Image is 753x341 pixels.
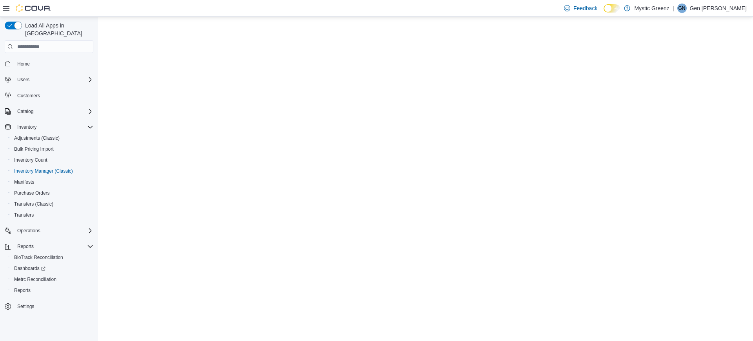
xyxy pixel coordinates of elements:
[11,133,93,143] span: Adjustments (Classic)
[14,59,33,69] a: Home
[11,166,93,176] span: Inventory Manager (Classic)
[2,90,96,101] button: Customers
[8,133,96,144] button: Adjustments (Classic)
[11,264,49,273] a: Dashboards
[2,241,96,252] button: Reports
[14,107,93,116] span: Catalog
[14,242,93,251] span: Reports
[11,275,60,284] a: Metrc Reconciliation
[16,4,51,12] img: Cova
[634,4,669,13] p: Mystic Greenz
[11,155,93,165] span: Inventory Count
[14,242,37,251] button: Reports
[17,243,34,250] span: Reports
[14,91,93,100] span: Customers
[14,75,33,84] button: Users
[14,301,93,311] span: Settings
[11,177,37,187] a: Manifests
[14,75,93,84] span: Users
[11,210,93,220] span: Transfers
[8,166,96,177] button: Inventory Manager (Classic)
[17,303,34,310] span: Settings
[14,107,36,116] button: Catalog
[11,286,34,295] a: Reports
[677,4,687,13] div: Gen Nadeau
[678,4,686,13] span: GN
[11,188,53,198] a: Purchase Orders
[11,286,93,295] span: Reports
[14,276,56,283] span: Metrc Reconciliation
[17,77,29,83] span: Users
[11,275,93,284] span: Metrc Reconciliation
[14,201,53,207] span: Transfers (Classic)
[8,285,96,296] button: Reports
[8,263,96,274] a: Dashboards
[14,287,31,294] span: Reports
[17,228,40,234] span: Operations
[14,122,40,132] button: Inventory
[2,106,96,117] button: Catalog
[5,55,93,332] nav: Complex example
[14,122,93,132] span: Inventory
[14,226,93,235] span: Operations
[11,210,37,220] a: Transfers
[573,4,597,12] span: Feedback
[11,133,63,143] a: Adjustments (Classic)
[8,199,96,210] button: Transfers (Classic)
[14,146,54,152] span: Bulk Pricing Import
[14,168,73,174] span: Inventory Manager (Classic)
[2,122,96,133] button: Inventory
[8,188,96,199] button: Purchase Orders
[11,155,51,165] a: Inventory Count
[14,226,44,235] button: Operations
[8,274,96,285] button: Metrc Reconciliation
[8,177,96,188] button: Manifests
[11,253,93,262] span: BioTrack Reconciliation
[2,58,96,69] button: Home
[14,190,50,196] span: Purchase Orders
[604,4,620,13] input: Dark Mode
[8,144,96,155] button: Bulk Pricing Import
[2,301,96,312] button: Settings
[22,22,93,37] span: Load All Apps in [GEOGRAPHIC_DATA]
[11,253,66,262] a: BioTrack Reconciliation
[14,58,93,68] span: Home
[14,135,60,141] span: Adjustments (Classic)
[673,4,674,13] p: |
[17,108,33,115] span: Catalog
[11,199,93,209] span: Transfers (Classic)
[11,264,93,273] span: Dashboards
[8,252,96,263] button: BioTrack Reconciliation
[11,177,93,187] span: Manifests
[690,4,747,13] p: Gen [PERSON_NAME]
[11,188,93,198] span: Purchase Orders
[2,74,96,85] button: Users
[14,212,34,218] span: Transfers
[8,155,96,166] button: Inventory Count
[17,61,30,67] span: Home
[14,254,63,261] span: BioTrack Reconciliation
[8,210,96,221] button: Transfers
[14,91,43,100] a: Customers
[14,302,37,311] a: Settings
[14,179,34,185] span: Manifests
[17,124,36,130] span: Inventory
[11,144,57,154] a: Bulk Pricing Import
[11,144,93,154] span: Bulk Pricing Import
[14,265,45,272] span: Dashboards
[11,199,56,209] a: Transfers (Classic)
[11,166,76,176] a: Inventory Manager (Classic)
[2,225,96,236] button: Operations
[561,0,600,16] a: Feedback
[14,157,47,163] span: Inventory Count
[17,93,40,99] span: Customers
